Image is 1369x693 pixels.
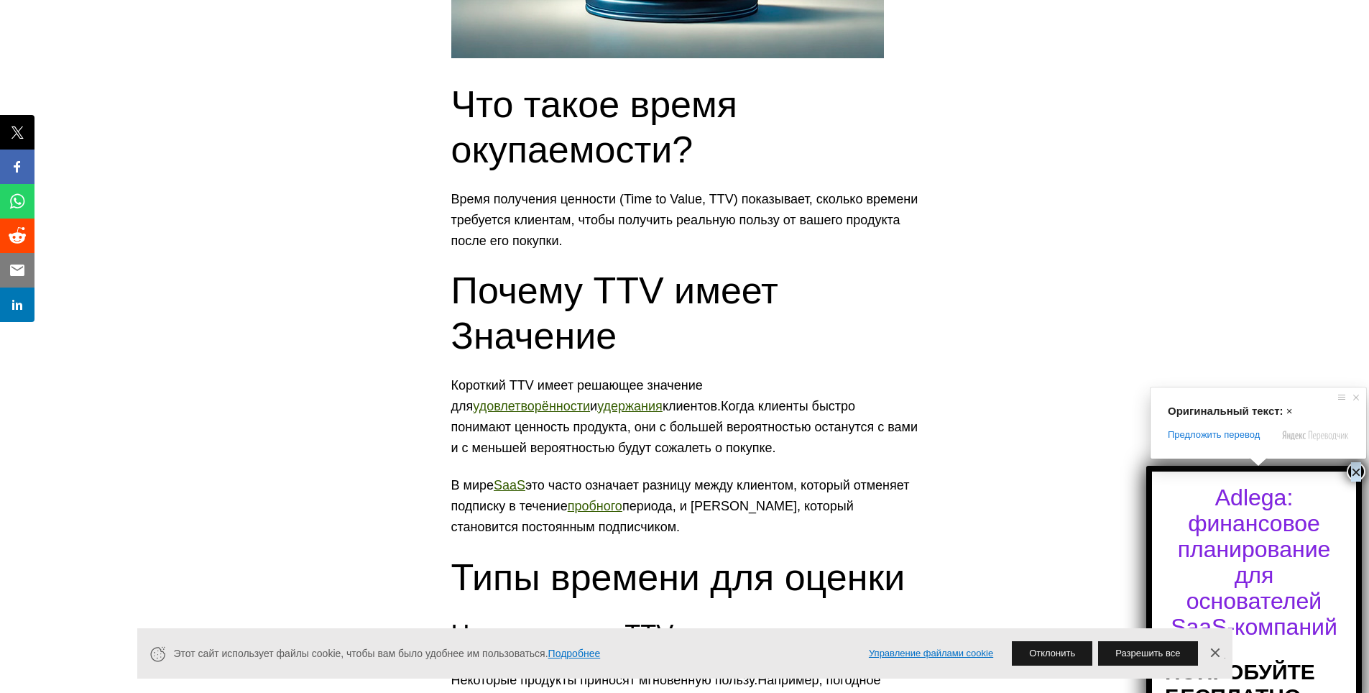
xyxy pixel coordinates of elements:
[869,646,993,661] a: Управление файлами cookie
[451,620,674,649] ya-tr-span: Немедленное TTV
[548,648,601,659] a: Подробнее
[473,399,590,413] a: удовлетворённости
[149,645,167,663] svg: Cookie Icon
[451,399,918,455] ya-tr-span: Когда клиенты быстро понимают ценность продукта, они с большей вероятностью останутся с вами и с ...
[1012,641,1092,666] button: Отклонить
[597,399,663,413] a: удержания
[174,648,548,659] ya-tr-span: Этот сайт использует файлы cookie, чтобы вам было удобнее им пользоваться.
[451,378,703,413] ya-tr-span: Короткий TTV имеет решающее значение для
[451,499,854,534] ya-tr-span: периода, и [PERSON_NAME], который становится постоянным подписчиком.
[451,270,778,356] ya-tr-span: Почему TTV имеет Значение
[1168,428,1260,441] span: Предложить перевод
[1286,405,1293,417] span: ×
[1168,405,1283,417] span: Оригинальный текст:
[1029,648,1075,658] ya-tr-span: Отклонить
[451,192,918,248] ya-tr-span: Время получения ценности (Time to Value, TTV) показывает, сколько времени требуется клиентам, что...
[1171,485,1337,640] ya-tr-span: Adlega: финансовое планирование для основателей SaaS-компаний
[494,478,525,492] a: SaaS
[869,648,993,658] ya-tr-span: Управление файлами cookie
[451,673,758,687] ya-tr-span: Некоторые продукты приносят мгновенную пользу.
[568,499,622,513] a: пробного
[1115,648,1180,658] ya-tr-span: Разрешить все
[451,478,494,492] ya-tr-span: В мире
[1351,462,1361,482] ya-tr-span: ×
[451,556,905,598] ya-tr-span: Типы времени для оценки
[590,399,597,413] ya-tr-span: и
[451,83,737,170] ya-tr-span: Что такое время окупаемости?
[1098,641,1197,666] button: Разрешить все
[1347,462,1365,481] button: Закрыть
[451,478,910,513] ya-tr-span: это часто означает разницу между клиентом, который отменяет подписку в течение
[663,399,721,413] ya-tr-span: клиентов.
